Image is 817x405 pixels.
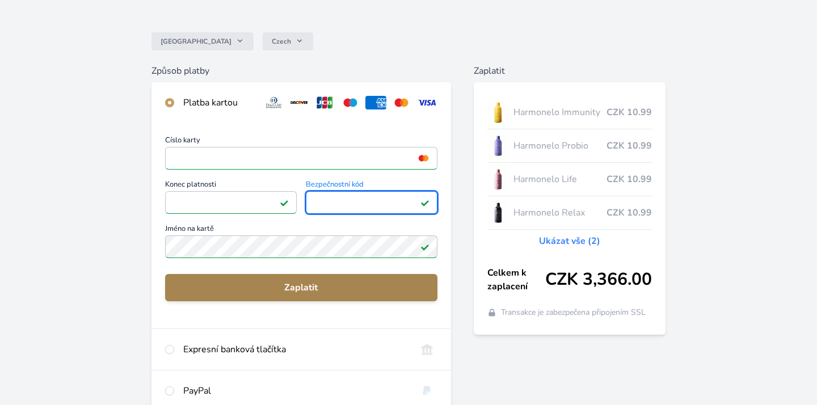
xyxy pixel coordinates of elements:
[165,274,437,301] button: Zaplatit
[513,172,607,186] span: Harmonelo Life
[165,225,437,235] span: Jméno na kartě
[280,198,289,207] img: Platné pole
[165,235,437,258] input: Jméno na kartěPlatné pole
[607,172,652,186] span: CZK 10.99
[487,165,509,193] img: CLEAN_LIFE_se_stinem_x-lo.jpg
[151,32,254,50] button: [GEOGRAPHIC_DATA]
[416,343,437,356] img: onlineBanking_CZ.svg
[183,96,255,109] div: Platba kartou
[314,96,335,109] img: jcb.svg
[391,96,412,109] img: mc.svg
[487,199,509,227] img: CLEAN_RELAX_se_stinem_x-lo.jpg
[513,206,607,220] span: Harmonelo Relax
[170,150,432,166] iframe: Iframe pro číslo karty
[263,32,313,50] button: Czech
[263,96,284,109] img: diners.svg
[487,132,509,160] img: CLEAN_PROBIO_se_stinem_x-lo.jpg
[513,139,607,153] span: Harmonelo Probio
[365,96,386,109] img: amex.svg
[416,384,437,398] img: paypal.svg
[487,98,509,126] img: IMMUNITY_se_stinem_x-lo.jpg
[539,234,600,248] a: Ukázat vše (2)
[545,269,652,290] span: CZK 3,366.00
[289,96,310,109] img: discover.svg
[607,139,652,153] span: CZK 10.99
[272,37,291,46] span: Czech
[420,242,429,251] img: Platné pole
[170,195,292,210] iframe: Iframe pro datum vypršení platnosti
[151,64,451,78] h6: Způsob platby
[420,198,429,207] img: Platné pole
[165,181,297,191] span: Konec platnosti
[340,96,361,109] img: maestro.svg
[607,206,652,220] span: CZK 10.99
[161,37,231,46] span: [GEOGRAPHIC_DATA]
[607,106,652,119] span: CZK 10.99
[311,195,432,210] iframe: Iframe pro bezpečnostní kód
[306,181,437,191] span: Bezpečnostní kód
[174,281,428,294] span: Zaplatit
[183,343,407,356] div: Expresní banková tlačítka
[416,96,437,109] img: visa.svg
[487,266,546,293] span: Celkem k zaplacení
[416,153,431,163] img: mc
[513,106,607,119] span: Harmonelo Immunity
[183,384,407,398] div: PayPal
[474,64,666,78] h6: Zaplatit
[165,137,437,147] span: Číslo karty
[501,307,646,318] span: Transakce je zabezpečena připojením SSL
